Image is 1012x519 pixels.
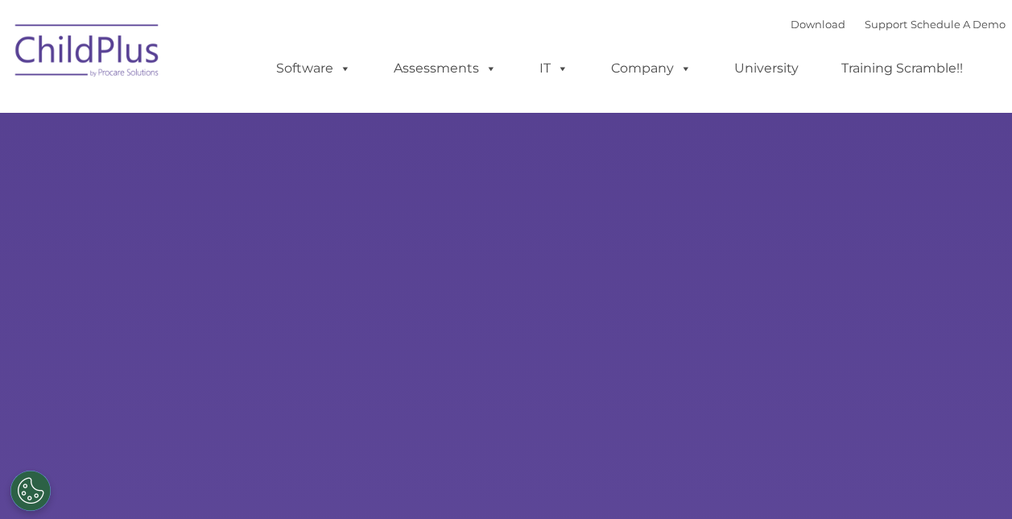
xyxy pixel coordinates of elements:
a: Company [595,52,708,85]
button: Cookies Settings [10,471,51,511]
a: University [718,52,815,85]
font: | [791,18,1006,31]
a: Software [260,52,367,85]
a: Download [791,18,845,31]
a: Support [865,18,907,31]
a: Assessments [378,52,513,85]
img: ChildPlus by Procare Solutions [7,13,168,93]
a: Training Scramble!! [825,52,979,85]
a: Schedule A Demo [911,18,1006,31]
a: IT [523,52,584,85]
